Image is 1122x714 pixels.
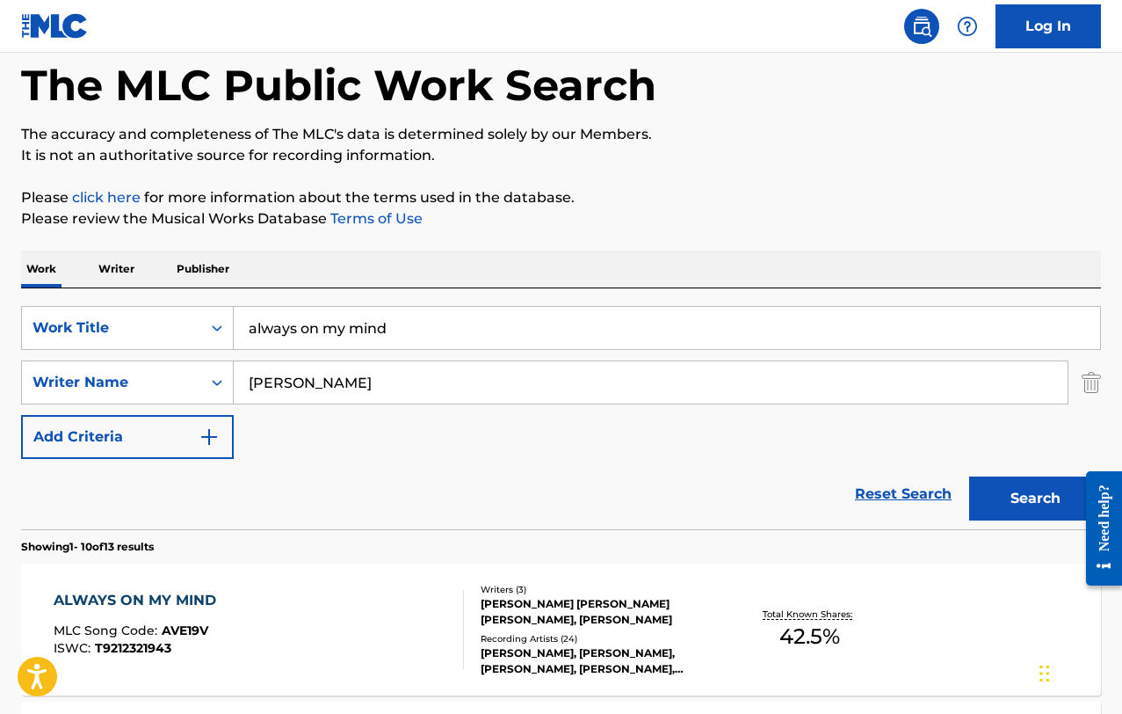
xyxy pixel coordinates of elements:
[33,372,191,393] div: Writer Name
[904,9,939,44] a: Public Search
[171,251,235,288] p: Publisher
[199,426,220,448] img: 9d2ae6d4665cec9f34b9.svg
[72,189,141,206] a: click here
[162,623,208,638] span: AVE19V
[21,145,1101,166] p: It is not an authoritative source for recording information.
[1039,647,1050,700] div: Drag
[95,640,171,656] span: T9212321943
[54,640,95,656] span: ISWC :
[21,251,62,288] p: Work
[957,16,978,37] img: help
[481,645,720,677] div: [PERSON_NAME], [PERSON_NAME], [PERSON_NAME], [PERSON_NAME], [PERSON_NAME]
[21,208,1101,229] p: Please review the Musical Works Database
[327,210,423,227] a: Terms of Use
[779,621,840,652] span: 42.5 %
[93,251,140,288] p: Writer
[21,415,234,459] button: Add Criteria
[995,4,1101,48] a: Log In
[21,187,1101,208] p: Please for more information about the terms used in the database.
[1034,630,1122,714] iframe: Chat Widget
[54,623,162,638] span: MLC Song Code :
[54,590,225,611] div: ALWAYS ON MY MIND
[481,632,720,645] div: Recording Artists ( 24 )
[950,9,985,44] div: Help
[21,124,1101,145] p: The accuracy and completeness of The MLC's data is determined solely by our Members.
[969,477,1101,521] button: Search
[21,59,656,112] h1: The MLC Public Work Search
[33,317,191,339] div: Work Title
[21,539,154,555] p: Showing 1 - 10 of 13 results
[763,608,857,621] p: Total Known Shares:
[21,13,89,39] img: MLC Logo
[1082,361,1101,404] img: Delete Criterion
[846,475,960,514] a: Reset Search
[21,306,1101,529] form: Search Form
[481,583,720,596] div: Writers ( 3 )
[481,596,720,628] div: [PERSON_NAME] [PERSON_NAME] [PERSON_NAME], [PERSON_NAME]
[911,16,932,37] img: search
[1073,457,1122,599] iframe: Resource Center
[21,564,1101,696] a: ALWAYS ON MY MINDMLC Song Code:AVE19VISWC:T9212321943Writers (3)[PERSON_NAME] [PERSON_NAME] [PERS...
